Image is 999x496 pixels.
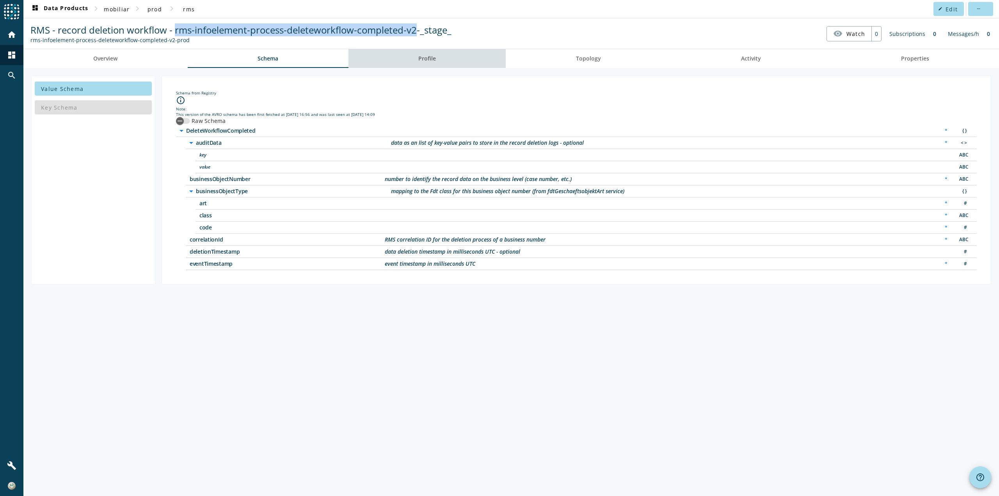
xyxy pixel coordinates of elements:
[833,29,843,38] mat-icon: visibility
[199,152,395,158] span: /auditData/key
[7,461,16,470] mat-icon: build
[944,26,983,41] div: Messages/h
[385,176,572,182] div: Description
[176,90,977,96] div: Schema from Registry
[955,151,971,159] div: String
[104,5,130,13] span: mobiliar
[391,140,584,146] div: Description
[187,187,196,196] i: arrow_drop_down
[190,176,385,182] span: /businessObjectNumber
[976,473,985,482] mat-icon: help_outline
[196,140,391,146] span: /auditData
[955,139,971,147] div: Map
[955,260,971,268] div: Number
[199,164,395,170] span: /auditData/value
[938,7,942,11] mat-icon: edit
[846,27,865,41] span: Watch
[167,4,176,13] mat-icon: chevron_right
[7,71,16,80] mat-icon: search
[176,96,185,105] i: info_outline
[176,112,977,117] div: This version of the AVRO schema has been first fetched at [DATE] 16:56 and was last seen at [DATE...
[976,7,980,11] mat-icon: more_horiz
[941,212,951,220] div: Required
[933,2,964,16] button: Edit
[186,128,381,133] span: /
[955,224,971,232] div: Number
[741,56,761,61] span: Activity
[177,126,186,135] i: arrow_drop_down
[199,213,395,218] span: /businessObjectType/class
[176,106,977,112] div: Note:
[941,260,951,268] div: Required
[93,56,117,61] span: Overview
[955,212,971,220] div: String
[941,139,951,147] div: Required
[941,236,951,244] div: Required
[391,188,624,194] div: Description
[142,2,167,16] button: prod
[955,248,971,256] div: Number
[885,26,929,41] div: Subscriptions
[418,56,436,61] span: Profile
[576,56,601,61] span: Topology
[199,201,395,206] span: /businessObjectType/art
[955,199,971,208] div: Number
[4,4,20,20] img: spoud-logo.svg
[91,4,101,13] mat-icon: chevron_right
[955,175,971,183] div: String
[258,56,278,61] span: Schema
[199,225,395,230] span: /businessObjectType/code
[30,23,452,36] span: RMS - record deletion workflow - rms-infoelement-process-deleteworkflow-completed-v2-_stage_
[196,188,391,194] span: /businessObjectType
[187,138,196,148] i: arrow_drop_down
[8,482,16,490] img: 6ba5e43a70a5b5a35dd732e2b94f2297
[35,82,152,96] button: Value Schema
[871,27,881,41] div: 0
[827,27,871,41] button: Watch
[385,237,546,242] div: Description
[190,237,385,242] span: /correlationId
[30,4,40,14] mat-icon: dashboard
[385,249,520,254] div: Description
[27,2,91,16] button: Data Products
[176,2,201,16] button: rms
[101,2,133,16] button: mobiliar
[385,261,475,267] div: Description
[901,56,929,61] span: Properties
[41,85,84,92] span: Value Schema
[7,50,16,60] mat-icon: dashboard
[190,249,385,254] span: /deletionTimestamp
[133,4,142,13] mat-icon: chevron_right
[7,30,16,39] mat-icon: home
[941,224,951,232] div: Required
[190,261,385,267] span: /eventTimestamp
[946,5,958,13] span: Edit
[955,163,971,171] div: String
[941,175,951,183] div: Required
[955,127,971,135] div: Object
[983,26,994,41] div: 0
[955,236,971,244] div: String
[941,127,951,135] div: Required
[190,117,226,125] label: Raw Schema
[148,5,162,13] span: prod
[30,4,88,14] span: Data Products
[929,26,940,41] div: 0
[183,5,195,13] span: rms
[955,187,971,196] div: Object
[941,199,951,208] div: Required
[30,36,452,44] div: Kafka Topic: rms-infoelement-process-deleteworkflow-completed-v2-prod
